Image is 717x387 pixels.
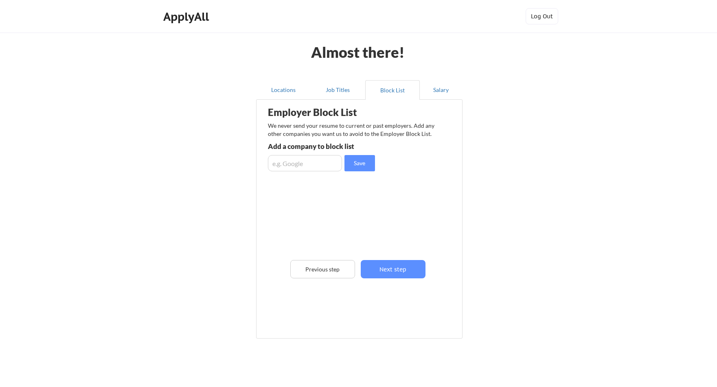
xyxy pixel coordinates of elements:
input: e.g. Google [268,155,342,171]
div: ApplyAll [163,10,211,24]
button: Log Out [526,8,558,24]
div: Almost there! [301,45,415,59]
div: Employer Block List [268,107,396,117]
div: We never send your resume to current or past employers. Add any other companies you want us to av... [268,122,439,138]
button: Previous step [290,260,355,278]
button: Block List [365,80,420,100]
div: Add a company to block list [268,143,387,150]
button: Next step [361,260,425,278]
button: Job Titles [311,80,365,100]
button: Save [344,155,375,171]
button: Salary [420,80,463,100]
button: Locations [256,80,311,100]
